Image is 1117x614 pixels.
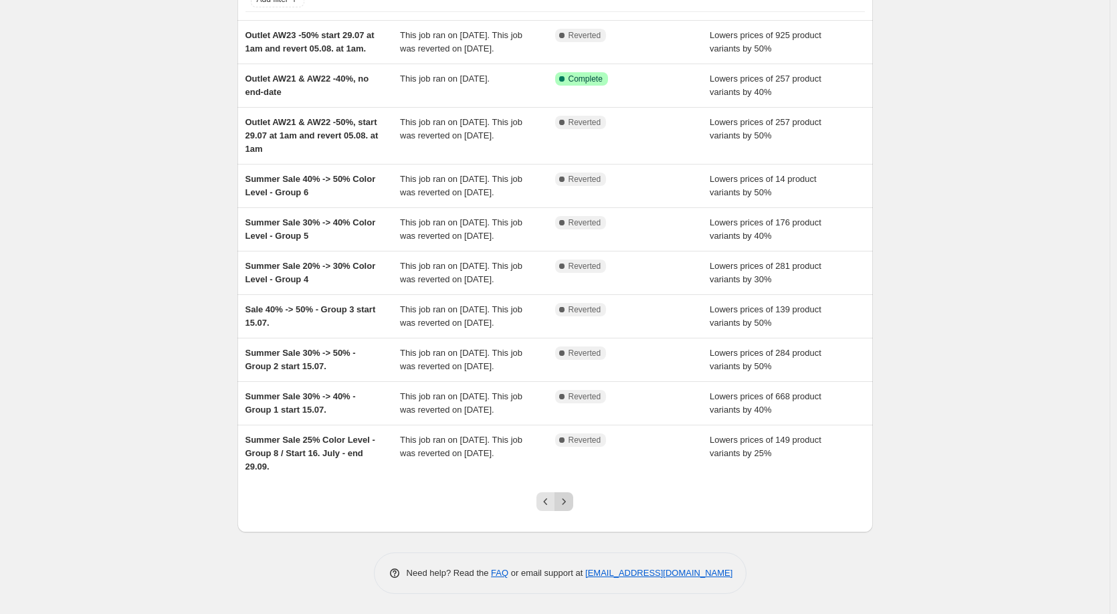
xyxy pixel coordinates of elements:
[245,261,376,284] span: Summer Sale 20% -> 30% Color Level - Group 4
[536,492,555,511] button: Previous
[400,74,490,84] span: This job ran on [DATE].
[400,261,522,284] span: This job ran on [DATE]. This job was reverted on [DATE].
[400,348,522,371] span: This job ran on [DATE]. This job was reverted on [DATE].
[710,435,821,458] span: Lowers prices of 149 product variants by 25%
[245,348,356,371] span: Summer Sale 30% -> 50% - Group 2 start 15.07.
[569,435,601,445] span: Reverted
[245,217,376,241] span: Summer Sale 30% -> 40% Color Level - Group 5
[569,30,601,41] span: Reverted
[245,117,379,154] span: Outlet AW21 & AW22 -50%, start 29.07 at 1am and revert 05.08. at 1am
[710,391,821,415] span: Lowers prices of 668 product variants by 40%
[245,174,376,197] span: Summer Sale 40% -> 50% Color Level - Group 6
[569,74,603,84] span: Complete
[400,304,522,328] span: This job ran on [DATE]. This job was reverted on [DATE].
[569,117,601,128] span: Reverted
[400,435,522,458] span: This job ran on [DATE]. This job was reverted on [DATE].
[569,174,601,185] span: Reverted
[569,217,601,228] span: Reverted
[491,568,508,578] a: FAQ
[710,174,817,197] span: Lowers prices of 14 product variants by 50%
[508,568,585,578] span: or email support at
[245,304,376,328] span: Sale 40% -> 50% - Group 3 start 15.07.
[536,492,573,511] nav: Pagination
[569,261,601,272] span: Reverted
[710,304,821,328] span: Lowers prices of 139 product variants by 50%
[245,74,369,97] span: Outlet AW21 & AW22 -40%, no end-date
[245,391,356,415] span: Summer Sale 30% -> 40% - Group 1 start 15.07.
[400,117,522,140] span: This job ran on [DATE]. This job was reverted on [DATE].
[569,304,601,315] span: Reverted
[710,348,821,371] span: Lowers prices of 284 product variants by 50%
[400,217,522,241] span: This job ran on [DATE]. This job was reverted on [DATE].
[245,435,375,472] span: Summer Sale 25% Color Level - Group 8 / Start 16. July - end 29.09.
[710,217,821,241] span: Lowers prices of 176 product variants by 40%
[710,117,821,140] span: Lowers prices of 257 product variants by 50%
[245,30,375,54] span: Outlet AW23 -50% start 29.07 at 1am and revert 05.08. at 1am.
[710,261,821,284] span: Lowers prices of 281 product variants by 30%
[710,30,821,54] span: Lowers prices of 925 product variants by 50%
[400,30,522,54] span: This job ran on [DATE]. This job was reverted on [DATE].
[407,568,492,578] span: Need help? Read the
[585,568,732,578] a: [EMAIL_ADDRESS][DOMAIN_NAME]
[400,174,522,197] span: This job ran on [DATE]. This job was reverted on [DATE].
[710,74,821,97] span: Lowers prices of 257 product variants by 40%
[569,348,601,359] span: Reverted
[554,492,573,511] button: Next
[400,391,522,415] span: This job ran on [DATE]. This job was reverted on [DATE].
[569,391,601,402] span: Reverted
